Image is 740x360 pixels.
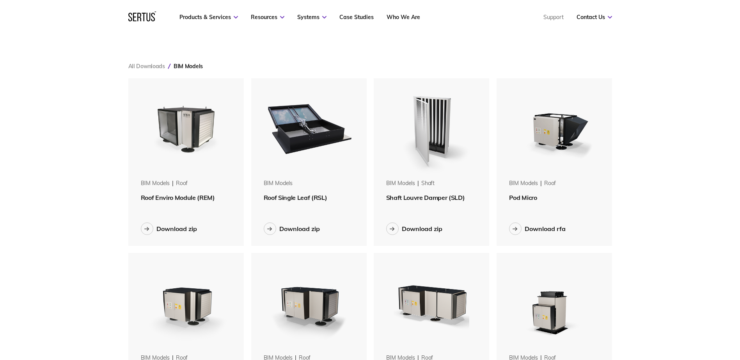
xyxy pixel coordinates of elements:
[543,14,564,21] a: Support
[386,194,465,201] span: Shaft Louvre Damper (SLD)
[577,14,612,21] a: Contact Us
[525,225,566,233] div: Download rfa
[509,194,537,201] span: Pod Micro
[176,180,188,187] div: roof
[264,180,293,187] div: BIM Models
[264,194,327,201] span: Roof Single Leaf (RSL)
[141,222,197,235] button: Download zip
[402,225,442,233] div: Download zip
[179,14,238,21] a: Products & Services
[251,14,284,21] a: Resources
[544,180,556,187] div: roof
[339,14,374,21] a: Case Studies
[264,222,320,235] button: Download zip
[279,225,320,233] div: Download zip
[421,180,435,187] div: shaft
[141,194,215,201] span: Roof Enviro Module (REM)
[128,63,165,70] a: All Downloads
[297,14,327,21] a: Systems
[386,222,442,235] button: Download zip
[600,270,740,360] iframe: Chat Widget
[386,180,415,187] div: BIM Models
[156,225,197,233] div: Download zip
[141,180,170,187] div: BIM Models
[509,222,566,235] button: Download rfa
[387,14,420,21] a: Who We Are
[509,180,538,187] div: BIM Models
